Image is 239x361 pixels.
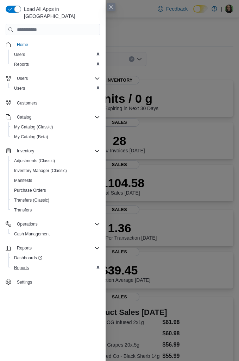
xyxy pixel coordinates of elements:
[8,122,103,132] button: My Catalog (Classic)
[17,221,38,227] span: Operations
[11,206,34,214] a: Transfers
[11,196,52,204] a: Transfers (Classic)
[8,185,103,195] button: Purchase Orders
[11,123,56,131] a: My Catalog (Classic)
[8,156,103,166] button: Adjustments (Classic)
[14,99,40,107] a: Customers
[14,168,67,173] span: Inventory Manager (Classic)
[11,84,100,93] span: Users
[17,279,32,285] span: Settings
[17,114,31,120] span: Catalog
[14,188,46,193] span: Purchase Orders
[17,42,28,47] span: Home
[14,220,40,228] button: Operations
[17,100,37,106] span: Customers
[17,76,28,81] span: Users
[8,59,103,69] button: Reports
[17,148,34,154] span: Inventory
[21,6,100,20] span: Load All Apps in [GEOGRAPHIC_DATA]
[14,244,34,252] button: Reports
[14,40,100,49] span: Home
[14,244,100,252] span: Reports
[11,206,100,214] span: Transfers
[14,124,53,130] span: My Catalog (Classic)
[14,40,31,49] a: Home
[14,147,100,155] span: Inventory
[8,195,103,205] button: Transfers (Classic)
[14,278,35,286] a: Settings
[14,85,25,91] span: Users
[14,278,100,286] span: Settings
[14,178,32,183] span: Manifests
[14,74,31,83] button: Users
[11,166,70,175] a: Inventory Manager (Classic)
[3,39,103,50] button: Home
[11,166,100,175] span: Inventory Manager (Classic)
[14,231,50,237] span: Cash Management
[8,166,103,176] button: Inventory Manager (Classic)
[14,255,42,261] span: Dashboards
[14,98,100,107] span: Customers
[14,113,34,121] button: Catalog
[11,254,45,262] a: Dashboards
[11,254,100,262] span: Dashboards
[14,220,100,228] span: Operations
[11,176,35,185] a: Manifests
[3,243,103,253] button: Reports
[11,196,100,204] span: Transfers (Classic)
[11,60,100,69] span: Reports
[14,62,29,67] span: Reports
[11,176,100,185] span: Manifests
[8,263,103,273] button: Reports
[14,113,100,121] span: Catalog
[8,132,103,142] button: My Catalog (Beta)
[3,277,103,287] button: Settings
[14,207,32,213] span: Transfers
[3,146,103,156] button: Inventory
[14,134,48,140] span: My Catalog (Beta)
[107,3,115,11] button: Close this dialog
[8,176,103,185] button: Manifests
[14,265,29,271] span: Reports
[3,74,103,83] button: Users
[11,186,100,195] span: Purchase Orders
[11,157,58,165] a: Adjustments (Classic)
[3,97,103,108] button: Customers
[11,264,100,272] span: Reports
[11,60,32,69] a: Reports
[11,50,100,59] span: Users
[11,50,28,59] a: Users
[14,147,37,155] button: Inventory
[14,158,55,164] span: Adjustments (Classic)
[14,197,49,203] span: Transfers (Classic)
[11,84,28,93] a: Users
[11,264,32,272] a: Reports
[6,37,100,289] nav: Complex example
[11,230,100,238] span: Cash Management
[8,229,103,239] button: Cash Management
[3,112,103,122] button: Catalog
[11,133,51,141] a: My Catalog (Beta)
[11,186,49,195] a: Purchase Orders
[14,52,25,57] span: Users
[11,230,52,238] a: Cash Management
[8,83,103,93] button: Users
[11,123,100,131] span: My Catalog (Classic)
[8,205,103,215] button: Transfers
[8,50,103,59] button: Users
[8,253,103,263] a: Dashboards
[14,74,100,83] span: Users
[11,157,100,165] span: Adjustments (Classic)
[17,245,32,251] span: Reports
[3,219,103,229] button: Operations
[11,133,100,141] span: My Catalog (Beta)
